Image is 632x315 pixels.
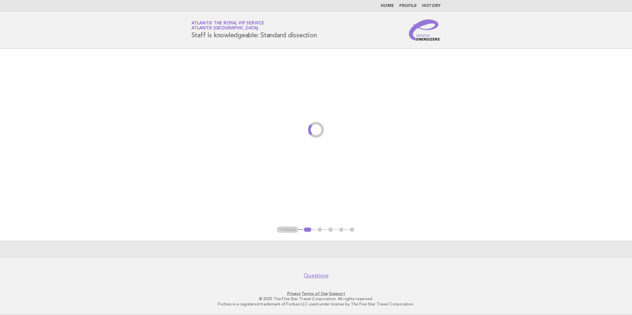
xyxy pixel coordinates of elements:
p: · · [114,291,518,296]
p: © 2025 The Five Star Travel Corporation. All rights reserved. [114,296,518,301]
img: Service Energizers [409,19,441,41]
span: Atlantis [GEOGRAPHIC_DATA] [191,26,258,31]
h1: Staff is knowledgeable: Standard dissection [191,21,317,39]
a: Questions [304,272,329,279]
a: History [422,4,441,8]
a: Support [329,291,345,296]
a: Home [381,4,394,8]
a: Profile [399,4,417,8]
a: Privacy [287,291,300,296]
a: Atlantis the Royal VIP ServiceAtlantis [GEOGRAPHIC_DATA] [191,21,264,30]
p: Forbes is a registered trademark of Forbes LLC used under license by The Five Star Travel Corpora... [114,301,518,307]
a: Terms of Use [301,291,328,296]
